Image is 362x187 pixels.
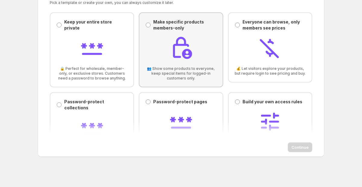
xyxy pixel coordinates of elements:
[153,99,207,105] p: Password-protect pages
[64,99,127,111] p: Password-protect collections
[145,66,216,81] span: 👥 Show some products to everyone, keep special items for logged-in customers only.
[153,19,216,31] p: Make specific products members-only
[50,0,241,5] p: Pick a template or create your own, you can always customize it later.
[243,19,306,31] p: Everyone can browse, only members see prices
[235,66,306,76] span: 💰 Let visitors explore your products, but require login to see pricing and buy.
[64,19,127,31] p: Keep your entire store private
[80,116,104,140] img: Password-protect collections
[258,36,282,60] img: Everyone can browse, only members see prices
[169,36,193,60] img: Make specific products members-only
[258,110,282,134] img: Build your own access rules
[169,110,193,134] img: Password-protect pages
[80,36,104,60] img: Keep your entire store private
[243,99,302,105] p: Build your own access rules
[56,66,127,81] span: 🔒 Perfect for wholesale, member-only, or exclusive stores. Customers need a password to browse an...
